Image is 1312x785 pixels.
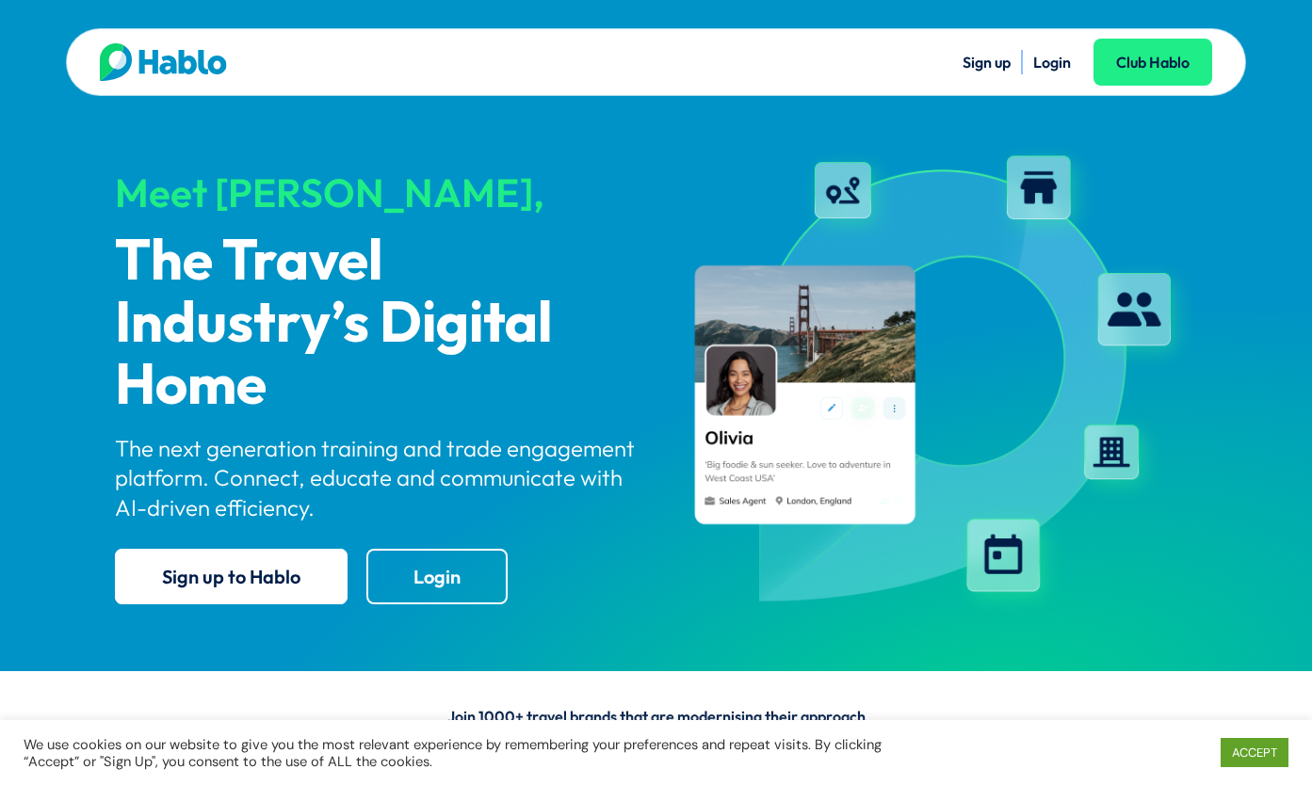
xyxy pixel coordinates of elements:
img: Hablo logo main 2 [100,43,227,81]
img: hablo-profile-image [672,140,1198,620]
a: ACCEPT [1221,738,1288,767]
span: Join 1000+ travel brands that are modernising their approach to trade engagement on Hablo [447,707,866,748]
div: Meet [PERSON_NAME], [115,171,640,215]
a: Login [366,549,508,604]
a: Club Hablo [1093,39,1212,86]
a: Sign up [963,53,1011,72]
p: The Travel Industry’s Digital Home [115,232,640,418]
a: Login [1033,53,1071,72]
div: We use cookies on our website to give you the most relevant experience by remembering your prefer... [24,736,909,770]
p: The next generation training and trade engagement platform. Connect, educate and communicate with... [115,434,640,522]
a: Sign up to Hablo [115,549,348,604]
